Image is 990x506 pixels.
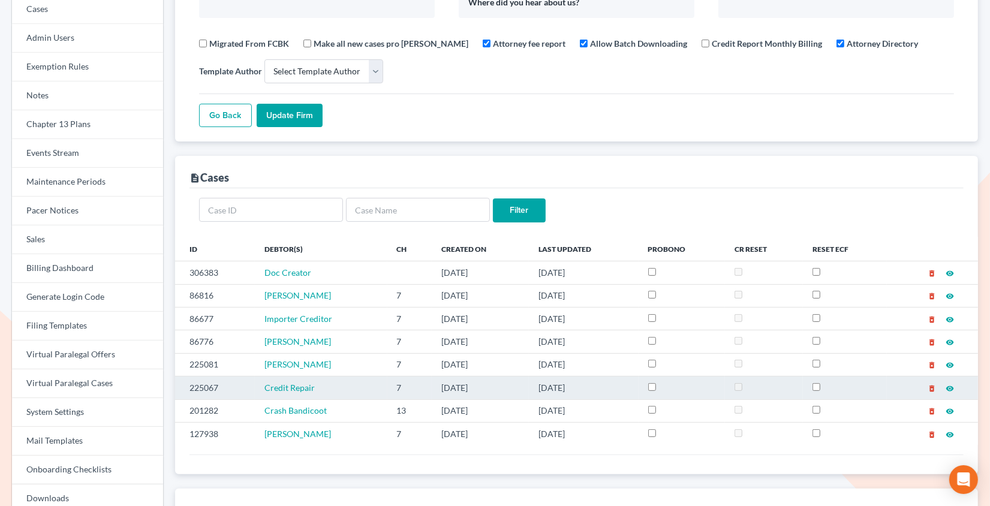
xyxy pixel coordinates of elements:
td: 13 [387,399,432,422]
th: Reset ECF [803,237,887,261]
td: 86776 [175,330,255,353]
th: CR Reset [725,237,804,261]
td: [DATE] [432,377,529,399]
a: [PERSON_NAME] [264,429,331,439]
input: Filter [493,198,546,222]
label: Migrated From FCBK [209,37,289,50]
i: delete_forever [928,430,936,439]
input: Case ID [199,198,343,222]
a: visibility [946,405,954,415]
a: Importer Creditor [264,314,332,324]
i: visibility [946,361,954,369]
a: Mail Templates [12,427,163,456]
a: Go Back [199,104,252,128]
a: delete_forever [928,382,936,393]
label: Attorney Directory [847,37,918,50]
i: delete_forever [928,361,936,369]
td: 201282 [175,399,255,422]
a: delete_forever [928,267,936,278]
i: visibility [946,430,954,439]
a: delete_forever [928,405,936,415]
td: 7 [387,422,432,445]
a: delete_forever [928,314,936,324]
i: visibility [946,315,954,324]
td: [DATE] [432,284,529,307]
a: delete_forever [928,290,936,300]
a: Exemption Rules [12,53,163,82]
td: [DATE] [432,353,529,376]
td: 127938 [175,422,255,445]
a: [PERSON_NAME] [264,359,331,369]
td: [DATE] [529,307,638,330]
a: Virtual Paralegal Offers [12,341,163,369]
i: delete_forever [928,338,936,347]
label: Credit Report Monthly Billing [712,37,822,50]
td: [DATE] [432,422,529,445]
a: [PERSON_NAME] [264,290,331,300]
td: 86816 [175,284,255,307]
td: [DATE] [529,284,638,307]
i: delete_forever [928,269,936,278]
a: Crash Bandicoot [264,405,327,415]
td: [DATE] [432,307,529,330]
a: Filing Templates [12,312,163,341]
a: Doc Creator [264,267,311,278]
td: 7 [387,330,432,353]
td: [DATE] [529,399,638,422]
th: ProBono [639,237,725,261]
td: 7 [387,284,432,307]
a: [PERSON_NAME] [264,336,331,347]
a: Virtual Paralegal Cases [12,369,163,398]
th: Created On [432,237,529,261]
i: visibility [946,292,954,300]
a: Onboarding Checklists [12,456,163,484]
i: visibility [946,384,954,393]
td: [DATE] [529,261,638,284]
a: Credit Repair [264,382,315,393]
i: delete_forever [928,384,936,393]
label: Template Author [199,65,262,77]
i: visibility [946,338,954,347]
i: delete_forever [928,407,936,415]
a: visibility [946,336,954,347]
td: [DATE] [432,261,529,284]
i: visibility [946,407,954,415]
td: [DATE] [529,353,638,376]
a: visibility [946,359,954,369]
a: delete_forever [928,359,936,369]
div: Open Intercom Messenger [949,465,978,494]
th: Last Updated [529,237,638,261]
a: delete_forever [928,429,936,439]
td: [DATE] [529,422,638,445]
input: Update Firm [257,104,323,128]
i: delete_forever [928,292,936,300]
label: Attorney fee report [493,37,565,50]
a: delete_forever [928,336,936,347]
td: 7 [387,353,432,376]
i: description [189,173,200,183]
a: visibility [946,314,954,324]
a: System Settings [12,398,163,427]
td: [DATE] [529,330,638,353]
input: Case Name [346,198,490,222]
a: Sales [12,225,163,254]
a: Generate Login Code [12,283,163,312]
td: [DATE] [529,377,638,399]
td: [DATE] [432,399,529,422]
a: Admin Users [12,24,163,53]
a: Events Stream [12,139,163,168]
td: 225067 [175,377,255,399]
td: 306383 [175,261,255,284]
a: visibility [946,290,954,300]
td: 7 [387,377,432,399]
a: visibility [946,382,954,393]
label: Allow Batch Downloading [590,37,687,50]
a: visibility [946,429,954,439]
